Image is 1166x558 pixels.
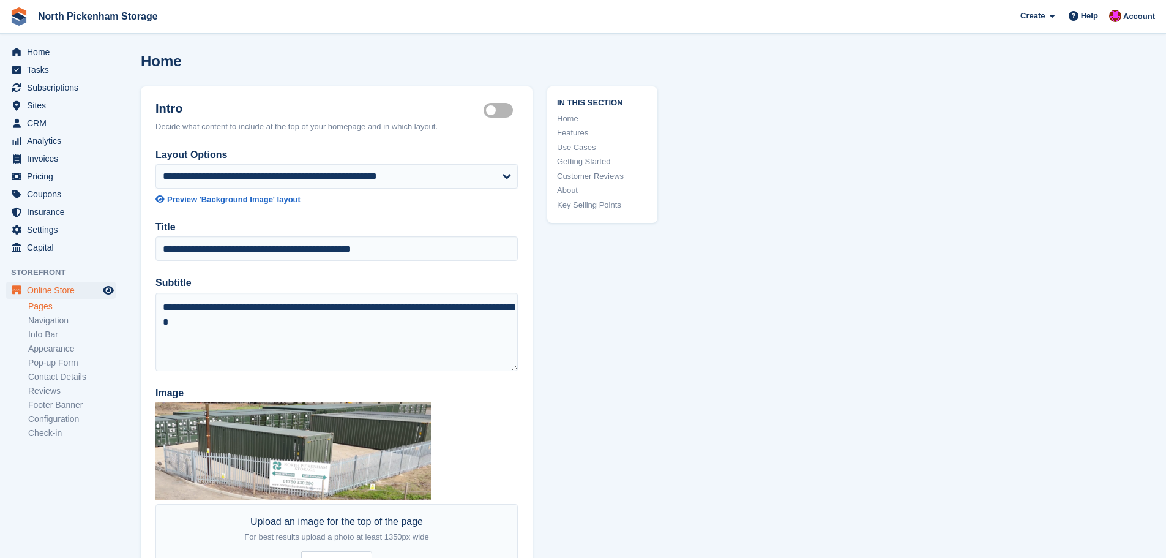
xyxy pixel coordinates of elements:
img: Gate%20and%20Sign.png [155,402,431,500]
img: stora-icon-8386f47178a22dfd0bd8f6a31ec36ba5ce8667c1dd55bd0f319d3a0aa187defe.svg [10,7,28,26]
a: North Pickenham Storage [33,6,163,26]
span: Home [27,43,100,61]
label: Title [155,220,518,235]
a: menu [6,132,116,149]
a: menu [6,239,116,256]
a: menu [6,61,116,78]
a: Preview 'Background Image' layout [155,194,518,206]
a: Check-in [28,428,116,439]
span: CRM [27,115,100,132]
a: Navigation [28,315,116,326]
span: Account [1123,10,1155,23]
a: menu [6,97,116,114]
span: Coupons [27,186,100,203]
span: Insurance [27,203,100,221]
h2: Intro [155,101,484,116]
a: menu [6,79,116,96]
a: Appearance [28,343,116,355]
a: About [557,184,648,197]
a: Features [557,127,648,139]
label: Image [155,386,518,401]
a: Reviews [28,385,116,397]
span: Capital [27,239,100,256]
span: Help [1081,10,1098,22]
a: menu [6,43,116,61]
a: Preview store [101,283,116,298]
span: Create [1020,10,1045,22]
span: Pricing [27,168,100,185]
span: Sites [27,97,100,114]
a: menu [6,221,116,238]
span: Online Store [27,282,100,299]
div: Upload an image for the top of the page [244,515,428,544]
label: Subtitle [155,276,518,290]
a: menu [6,150,116,167]
span: Analytics [27,132,100,149]
a: Home [557,113,648,125]
a: Info Bar [28,329,116,341]
a: Pop-up Form [28,357,116,369]
img: Dylan Taylor [1109,10,1121,22]
a: Footer Banner [28,399,116,411]
a: Key Selling Points [557,199,648,211]
a: menu [6,203,116,221]
a: Customer Reviews [557,170,648,183]
a: Contact Details [28,371,116,383]
a: Getting Started [557,156,648,168]
a: menu [6,186,116,203]
h1: Home [141,53,182,69]
a: Pages [28,301,116,312]
span: Storefront [11,266,122,279]
a: Use Cases [557,141,648,154]
label: Layout Options [155,148,518,162]
span: Settings [27,221,100,238]
div: Decide what content to include at the top of your homepage and in which layout. [155,121,518,133]
a: Configuration [28,413,116,425]
span: Subscriptions [27,79,100,96]
div: Preview 'Background Image' layout [167,194,301,206]
a: menu [6,115,116,132]
label: Hero section active [484,110,518,111]
span: Invoices [27,150,100,167]
span: Tasks [27,61,100,78]
a: menu [6,168,116,185]
span: In this section [557,96,648,108]
span: For best results upload a photo at least 1350px wide [244,532,428,541]
a: menu [6,282,116,299]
